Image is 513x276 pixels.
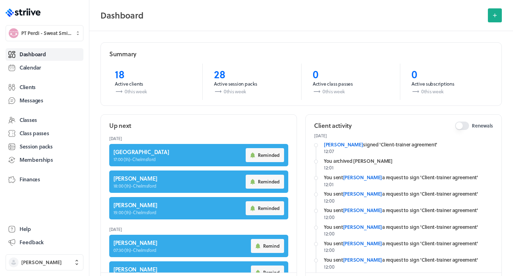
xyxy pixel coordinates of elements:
[324,247,493,254] p: 12:00
[455,122,469,130] button: Renewals
[411,80,488,87] p: Active subscriptions
[343,223,382,231] a: [PERSON_NAME]
[324,263,493,270] p: 12:00
[493,256,510,273] iframe: gist-messenger-bubble-iframe
[343,256,382,263] a: [PERSON_NAME]
[21,259,62,266] span: [PERSON_NAME]
[20,143,52,150] span: Session packs
[20,116,37,124] span: Classes
[314,121,352,130] h2: Client activity
[104,64,202,100] a: 18Active clients0this week
[313,87,389,96] p: 0 this week
[258,152,280,158] span: Reminded
[313,68,389,80] p: 0
[246,148,284,162] button: Reminded
[301,64,400,100] a: 0Active class passes0this week
[314,133,493,138] p: [DATE]
[214,87,290,96] p: 0 this week
[214,80,290,87] p: Active session packs
[324,240,493,247] div: You sent a request to sign 'Client-trainer agreement'
[263,243,280,249] span: Remind
[400,64,499,100] a: 0Active subscriptions0this week
[9,28,18,38] img: PT Perdi - Sweat Smile Succeed
[109,224,288,235] header: [DATE]
[343,240,382,247] a: [PERSON_NAME]
[324,230,493,237] p: 12:00
[20,176,40,183] span: Finances
[6,254,83,270] button: [PERSON_NAME]
[324,214,493,221] p: 12:00
[258,205,280,211] span: Reminded
[115,87,191,96] p: 0 this week
[109,50,136,58] h2: Summary
[324,181,493,188] p: 12:01
[115,68,191,80] p: 18
[20,51,46,58] span: Dashboard
[313,80,389,87] p: Active class passes
[246,175,284,189] button: Reminded
[324,141,493,148] div: signed 'Client-trainer agreement'
[109,121,131,130] h2: Up next
[6,114,83,126] a: Classes
[6,127,83,140] a: Class passes
[6,140,83,153] a: Session packs
[343,206,382,214] a: [PERSON_NAME]
[324,256,493,263] div: You sent a request to sign 'Client-trainer agreement'
[6,25,83,41] button: PT Perdi - Sweat Smile SucceedPT Perdi - Sweat Smile Succeed
[343,174,382,181] a: [PERSON_NAME]
[20,130,49,137] span: Class passes
[324,197,493,204] p: 12:00
[324,148,493,155] p: 12:07
[472,122,493,129] span: Renewals
[20,156,53,164] span: Memberships
[411,87,488,96] p: 0 this week
[324,224,493,231] div: You sent a request to sign 'Client-trainer agreement'
[411,68,488,80] p: 0
[324,141,363,148] a: [PERSON_NAME]
[6,154,83,166] a: Memberships
[20,97,43,104] span: Messages
[20,225,31,233] span: Help
[263,269,280,276] span: Remind
[21,30,71,37] span: PT Perdi - Sweat Smile Succeed
[324,174,493,181] div: You sent a request to sign 'Client-trainer agreement'
[6,61,83,74] a: Calendar
[246,201,284,215] button: Reminded
[6,48,83,61] a: Dashboard
[324,158,493,165] div: You archived [PERSON_NAME]
[101,8,484,22] h2: Dashboard
[324,190,493,197] div: You sent a request to sign 'Client-trainer agreement'
[6,94,83,107] a: Messages
[214,68,290,80] p: 28
[6,81,83,94] a: Clients
[6,223,83,235] a: Help
[343,190,382,197] a: [PERSON_NAME]
[20,64,41,71] span: Calendar
[202,64,301,100] a: 28Active session packs0this week
[109,133,288,144] header: [DATE]
[20,239,44,246] span: Feedback
[20,83,36,91] span: Clients
[258,179,280,185] span: Reminded
[251,239,284,253] button: Remind
[6,236,83,249] button: Feedback
[324,164,493,171] p: 12:01
[6,173,83,186] a: Finances
[324,207,493,214] div: You sent a request to sign 'Client-trainer agreement'
[115,80,191,87] p: Active clients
